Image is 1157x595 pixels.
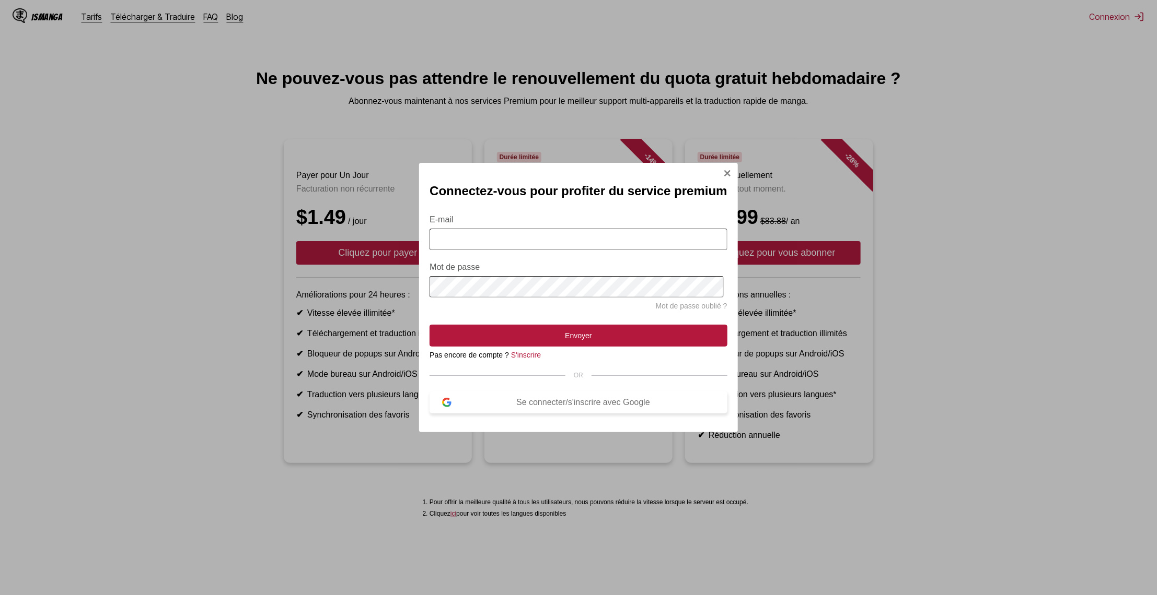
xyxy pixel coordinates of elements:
button: Envoyer [430,325,727,347]
h2: Connectez-vous pour profiter du service premium [430,184,727,198]
button: Se connecter/s'inscrire avec Google [430,391,727,413]
img: google-logo [442,398,452,407]
img: Close [723,169,732,177]
a: Mot de passe oublié ? [656,302,727,310]
div: Sign In Modal [419,163,737,432]
div: Se connecter/s'inscrire avec Google [452,398,714,407]
div: Pas encore de compte ? [430,351,727,359]
label: E-mail [430,215,727,224]
a: S'inscrire [511,351,541,359]
div: OR [430,372,727,379]
label: Mot de passe [430,263,727,272]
